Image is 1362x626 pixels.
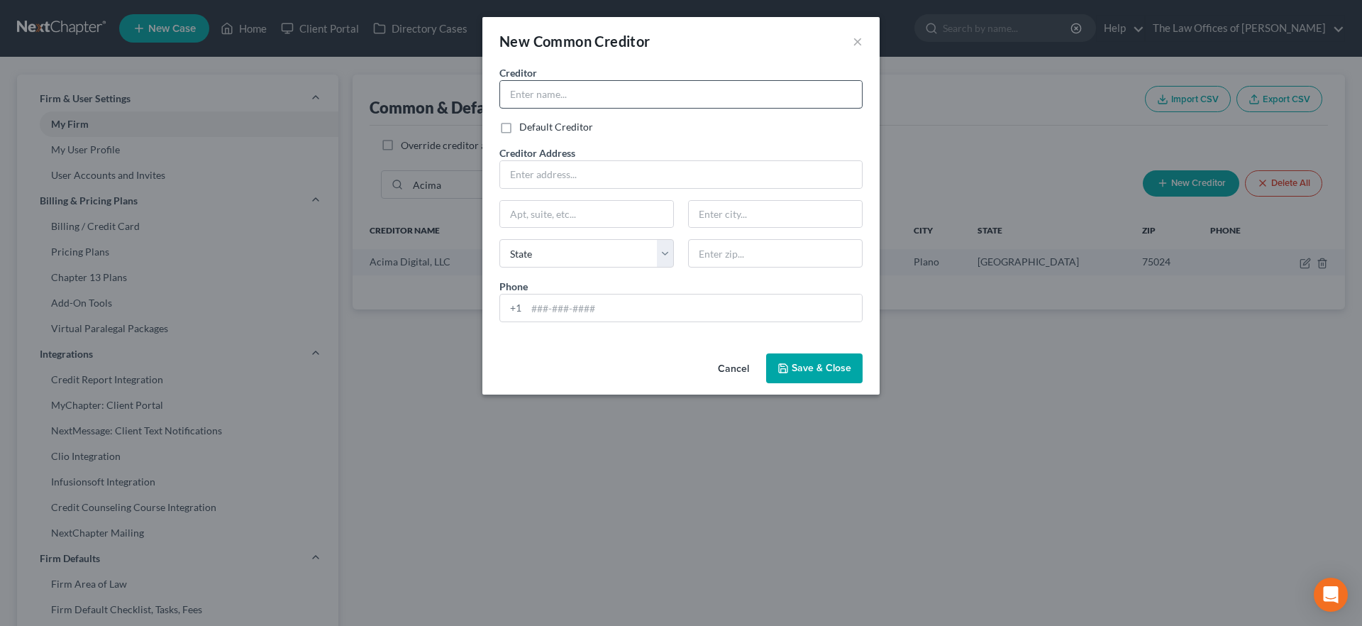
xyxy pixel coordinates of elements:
input: ###-###-#### [526,295,862,322]
input: Enter address... [500,161,862,188]
button: Cancel [707,355,760,383]
button: Save & Close [766,353,863,383]
span: Common Creditor [533,33,650,50]
span: Save & Close [792,362,851,374]
label: Phone [499,279,528,294]
div: +1 [500,295,526,322]
input: Enter city... [689,201,862,228]
input: Enter zip... [688,239,863,268]
input: Apt, suite, etc... [500,201,673,228]
span: Creditor [499,67,537,79]
input: Enter name... [500,81,862,108]
button: × [853,33,863,50]
span: New [499,33,530,50]
div: Open Intercom Messenger [1314,578,1348,612]
label: Creditor Address [499,145,575,160]
span: Default Creditor [519,121,593,133]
